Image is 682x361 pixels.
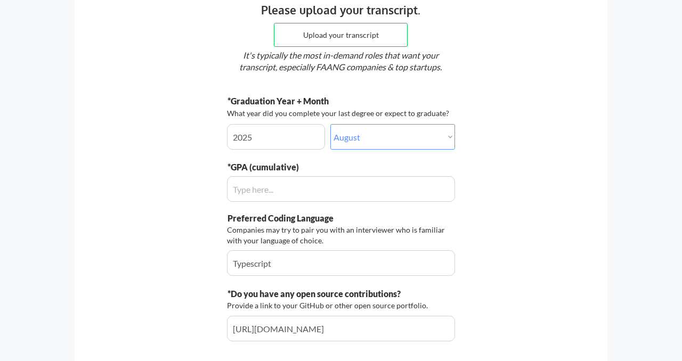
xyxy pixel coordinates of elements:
em: It's typically the most in-demand roles that want your transcript, especially FAANG companies & t... [239,50,442,72]
div: What year did you complete your last degree or expect to graduate? [227,108,452,119]
div: *Do you have any open source contributions? [228,288,452,300]
div: Preferred Coding Language [228,212,375,224]
div: Please upload your transcript. [178,2,503,19]
div: Companies may try to pair you with an interviewer who is familiar with your language of choice. [227,225,452,245]
div: *Graduation Year + Month [228,95,362,107]
input: Type here... [227,176,455,202]
div: *GPA (cumulative) [228,161,375,173]
input: Type here... [227,250,455,276]
div: Provide a link to your GitHub or other open source portfolio. [227,300,431,311]
input: Type here... [227,316,455,341]
input: Year [227,124,325,150]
